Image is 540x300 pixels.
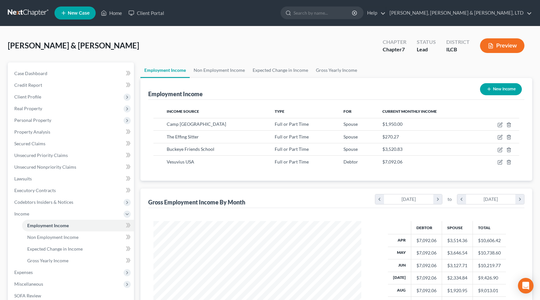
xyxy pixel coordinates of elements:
[190,62,249,78] a: Non Employment Income
[416,262,437,269] div: $7,092.06
[14,211,29,216] span: Income
[386,7,532,19] a: [PERSON_NAME], [PERSON_NAME] & [PERSON_NAME], LTD
[388,259,411,272] th: Jun
[9,173,134,185] a: Lawsuits
[9,138,134,150] a: Secured Claims
[9,79,134,91] a: Credit Report
[275,134,309,139] span: Full or Part Time
[14,269,33,275] span: Expenses
[416,250,437,256] div: $7,092.06
[433,194,442,204] i: chevron_right
[140,62,190,78] a: Employment Income
[480,38,524,53] button: Preview
[27,223,69,228] span: Employment Income
[14,188,56,193] span: Executory Contracts
[375,194,384,204] i: chevron_left
[14,129,50,135] span: Property Analysis
[473,284,506,297] td: $9,013.01
[518,278,534,293] div: Open Intercom Messenger
[14,293,41,298] span: SOFA Review
[14,152,68,158] span: Unsecured Priority Claims
[294,7,353,19] input: Search by name...
[98,7,125,19] a: Home
[480,83,522,95] button: New Income
[388,234,411,247] th: Apr
[382,121,402,127] span: $1,950.00
[14,94,41,99] span: Client Profile
[22,231,134,243] a: Non Employment Income
[249,62,312,78] a: Expected Change in Income
[473,234,506,247] td: $10,606.42
[473,272,506,284] td: $9,426.90
[167,109,199,114] span: Income Source
[383,38,406,46] div: Chapter
[515,194,524,204] i: chevron_right
[417,46,436,53] div: Lead
[14,164,76,170] span: Unsecured Nonpriority Claims
[68,11,90,16] span: New Case
[9,161,134,173] a: Unsecured Nonpriority Claims
[14,106,42,111] span: Real Property
[447,262,467,269] div: $3,127.71
[9,126,134,138] a: Property Analysis
[473,259,506,272] td: $10,219.77
[9,150,134,161] a: Unsecured Priority Claims
[384,194,434,204] div: [DATE]
[382,159,402,164] span: $7,092.06
[125,7,167,19] a: Client Portal
[466,194,516,204] div: [DATE]
[14,176,32,181] span: Lawsuits
[447,275,467,281] div: $2,334.84
[411,221,442,234] th: Debtor
[27,234,78,240] span: Non Employment Income
[382,109,437,114] span: Current Monthly Income
[364,7,386,19] a: Help
[14,199,73,205] span: Codebtors Insiders & Notices
[447,250,467,256] div: $3,646.54
[167,146,214,152] span: Buckeye Friends School
[14,141,45,146] span: Secured Claims
[27,258,68,263] span: Gross Yearly Income
[22,255,134,267] a: Gross Yearly Income
[148,90,203,98] div: Employment Income
[446,38,470,46] div: District
[473,221,506,234] th: Total
[14,82,42,88] span: Credit Report
[388,284,411,297] th: Aug
[417,38,436,46] div: Status
[343,159,358,164] span: Debtor
[167,121,226,127] span: Camp [GEOGRAPHIC_DATA]
[275,146,309,152] span: Full or Part Time
[8,41,139,50] span: [PERSON_NAME] & [PERSON_NAME]
[343,134,358,139] span: Spouse
[14,71,47,76] span: Case Dashboard
[9,185,134,196] a: Executory Contracts
[9,68,134,79] a: Case Dashboard
[382,146,402,152] span: $3,520.83
[167,159,194,164] span: Vesuvius USA
[447,237,467,244] div: $3,514.36
[167,134,199,139] span: The Effing Sitter
[343,109,352,114] span: For
[457,194,466,204] i: chevron_left
[275,159,309,164] span: Full or Part Time
[383,46,406,53] div: Chapter
[27,246,83,252] span: Expected Change in Income
[388,247,411,259] th: May
[275,121,309,127] span: Full or Part Time
[14,281,43,287] span: Miscellaneous
[22,220,134,231] a: Employment Income
[416,275,437,281] div: $7,092.06
[388,272,411,284] th: [DATE]
[343,146,358,152] span: Spouse
[275,109,284,114] span: Type
[416,287,437,294] div: $7,092.06
[312,62,361,78] a: Gross Yearly Income
[446,46,470,53] div: ILCB
[14,117,51,123] span: Personal Property
[448,196,452,202] span: to
[343,121,358,127] span: Spouse
[382,134,399,139] span: $270.27
[447,287,467,294] div: $1,920.95
[148,198,245,206] div: Gross Employment Income By Month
